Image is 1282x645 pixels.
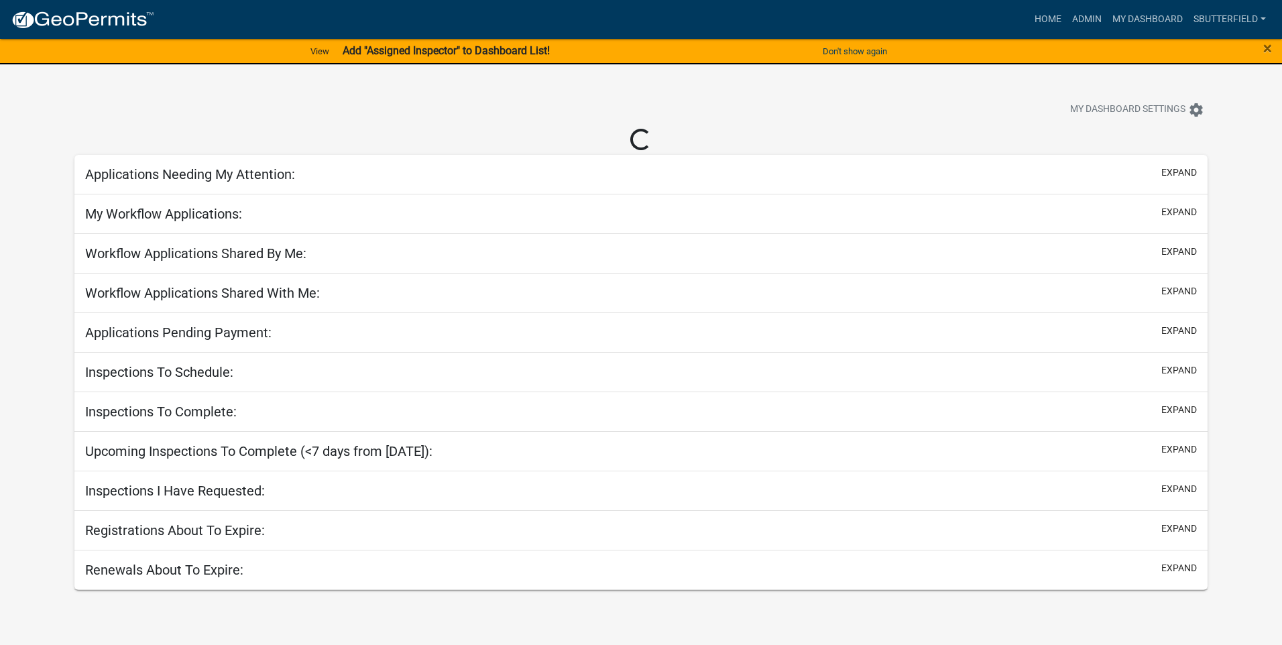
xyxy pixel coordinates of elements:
[85,522,265,538] h5: Registrations About To Expire:
[1161,245,1197,259] button: expand
[85,483,265,499] h5: Inspections I Have Requested:
[817,40,892,62] button: Don't show again
[85,562,243,578] h5: Renewals About To Expire:
[85,325,272,341] h5: Applications Pending Payment:
[1161,205,1197,219] button: expand
[1161,284,1197,298] button: expand
[1161,166,1197,180] button: expand
[1067,7,1107,32] a: Admin
[305,40,335,62] a: View
[1070,102,1185,118] span: My Dashboard Settings
[1263,40,1272,56] button: Close
[85,404,237,420] h5: Inspections To Complete:
[85,206,242,222] h5: My Workflow Applications:
[343,44,550,57] strong: Add "Assigned Inspector" to Dashboard List!
[1161,363,1197,377] button: expand
[85,245,306,261] h5: Workflow Applications Shared By Me:
[1161,482,1197,496] button: expand
[1161,561,1197,575] button: expand
[85,443,432,459] h5: Upcoming Inspections To Complete (<7 days from [DATE]):
[1161,522,1197,536] button: expand
[85,166,295,182] h5: Applications Needing My Attention:
[1161,443,1197,457] button: expand
[1161,403,1197,417] button: expand
[85,285,320,301] h5: Workflow Applications Shared With Me:
[1161,324,1197,338] button: expand
[1029,7,1067,32] a: Home
[1263,39,1272,58] span: ×
[1107,7,1188,32] a: My Dashboard
[1188,7,1271,32] a: Sbutterfield
[1059,97,1215,123] button: My Dashboard Settingssettings
[1188,102,1204,118] i: settings
[85,364,233,380] h5: Inspections To Schedule:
